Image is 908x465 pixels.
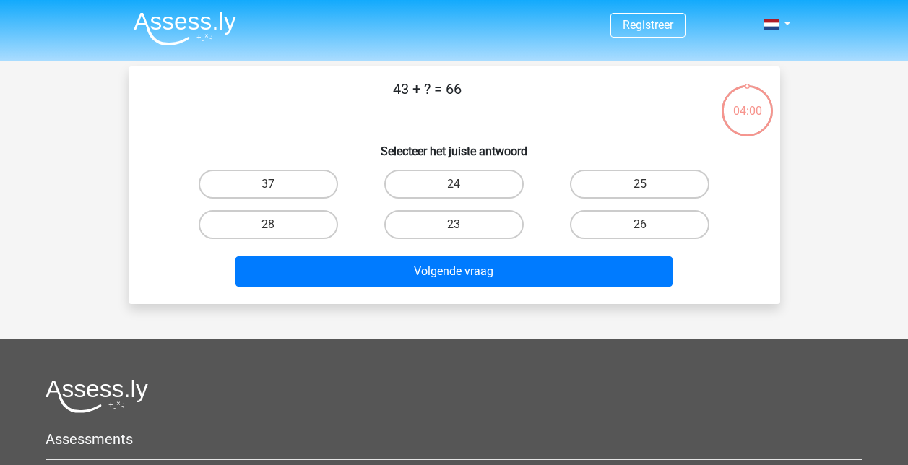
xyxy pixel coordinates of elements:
[720,84,774,120] div: 04:00
[199,210,338,239] label: 28
[152,133,757,158] h6: Selecteer het juiste antwoord
[384,210,524,239] label: 23
[199,170,338,199] label: 37
[384,170,524,199] label: 24
[152,78,703,121] p: 43 + ? = 66
[570,170,709,199] label: 25
[46,379,148,413] img: Assessly logo
[235,256,673,287] button: Volgende vraag
[623,18,673,32] a: Registreer
[570,210,709,239] label: 26
[134,12,236,45] img: Assessly
[46,430,862,448] h5: Assessments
